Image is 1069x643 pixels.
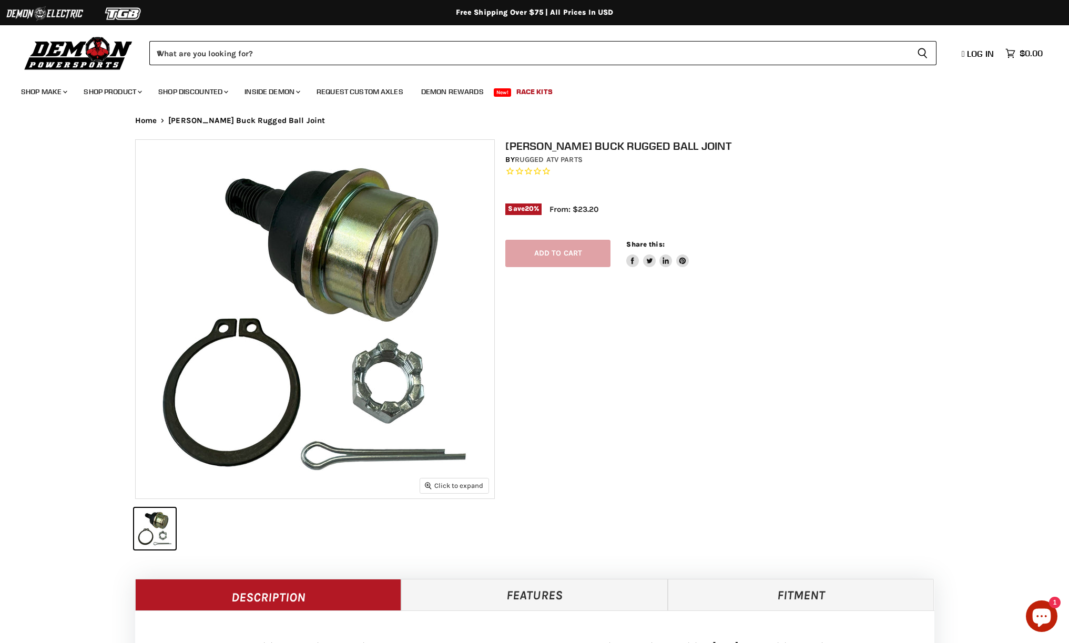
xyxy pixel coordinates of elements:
a: $0.00 [1000,46,1048,61]
span: New! [494,88,512,97]
span: 20 [525,205,534,212]
nav: Breadcrumbs [114,116,955,125]
a: Features [401,579,668,610]
a: Inside Demon [237,81,307,103]
a: Home [135,116,157,125]
img: Demon Electric Logo 2 [5,4,84,24]
a: Request Custom Axles [309,81,411,103]
a: Shop Make [13,81,74,103]
button: John Deere Buck Rugged Ball Joint thumbnail [134,508,176,549]
a: Rugged ATV Parts [515,155,583,164]
img: TGB Logo 2 [84,4,163,24]
a: Shop Product [76,81,148,103]
div: by [505,154,945,166]
input: When autocomplete results are available use up and down arrows to review and enter to select [149,41,909,65]
a: Demon Rewards [413,81,492,103]
button: Click to expand [420,478,488,493]
img: Demon Powersports [21,34,136,72]
span: Rated 0.0 out of 5 stars 0 reviews [505,166,945,177]
span: Log in [967,48,994,59]
h1: [PERSON_NAME] Buck Rugged Ball Joint [505,139,945,152]
img: John Deere Buck Rugged Ball Joint [136,140,494,498]
a: Race Kits [508,81,561,103]
form: Product [149,41,936,65]
span: Save % [505,203,542,215]
a: Log in [957,49,1000,58]
a: Fitment [668,579,934,610]
aside: Share this: [626,240,689,268]
a: Description [135,579,402,610]
span: Share this: [626,240,664,248]
span: From: $23.20 [549,205,598,214]
a: Shop Discounted [150,81,235,103]
span: $0.00 [1020,48,1043,58]
ul: Main menu [13,77,1040,103]
inbox-online-store-chat: Shopify online store chat [1023,600,1061,635]
span: Click to expand [425,482,483,489]
button: Search [909,41,936,65]
span: [PERSON_NAME] Buck Rugged Ball Joint [168,116,325,125]
div: Free Shipping Over $75 | All Prices In USD [114,8,955,17]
